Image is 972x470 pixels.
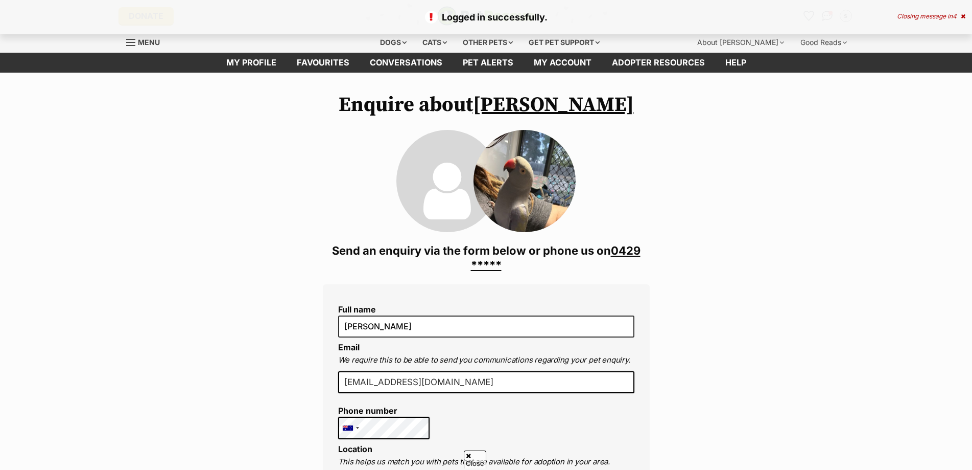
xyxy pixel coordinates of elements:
[473,130,576,232] img: Frederick
[323,243,650,272] h3: Send an enquiry via the form below or phone us on
[287,53,360,73] a: Favourites
[338,456,634,468] p: This helps us match you with pets that are available for adoption in your area.
[323,93,650,117] h1: Enquire about
[338,305,634,314] label: Full name
[138,38,160,47] span: Menu
[521,32,607,53] div: Get pet support
[339,417,362,439] div: Australia: +61
[793,32,854,53] div: Good Reads
[126,32,167,51] a: Menu
[338,342,360,352] label: Email
[338,354,634,366] p: We require this to be able to send you communications regarding your pet enquiry.
[338,444,372,454] label: Location
[216,53,287,73] a: My profile
[464,451,486,468] span: Close
[602,53,715,73] a: Adopter resources
[524,53,602,73] a: My account
[473,92,634,118] a: [PERSON_NAME]
[338,316,634,337] input: E.g. Jimmy Chew
[456,32,520,53] div: Other pets
[715,53,756,73] a: Help
[690,32,791,53] div: About [PERSON_NAME]
[415,32,454,53] div: Cats
[453,53,524,73] a: Pet alerts
[360,53,453,73] a: conversations
[373,32,414,53] div: Dogs
[338,406,430,415] label: Phone number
